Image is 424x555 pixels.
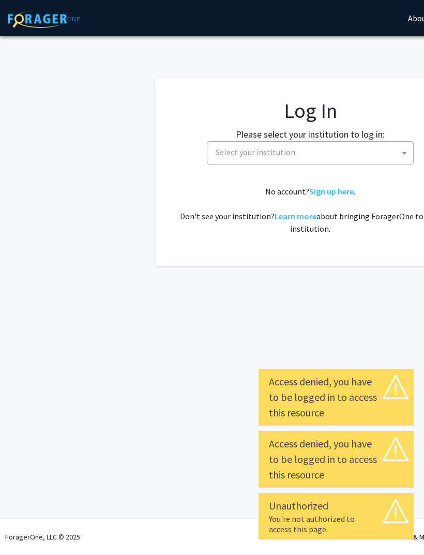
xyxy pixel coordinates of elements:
[269,374,403,421] div: Access denied, you have to be logged in to access this resource
[216,147,295,157] span: Select your institution
[8,10,80,28] img: ForagerOne Logo
[269,514,403,534] div: You're not authorized to access this page.
[269,498,403,514] div: Unauthorized
[5,519,80,555] div: ForagerOne, LLC © 2025
[309,186,354,197] a: Sign up here
[236,127,385,141] label: Please select your institution to log in:
[275,211,316,221] a: Learn more about bringing ForagerOne to your institution
[269,436,403,483] div: Access denied, you have to be logged in to access this resource
[207,141,414,164] span: Select your institution
[211,142,413,163] span: Select your institution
